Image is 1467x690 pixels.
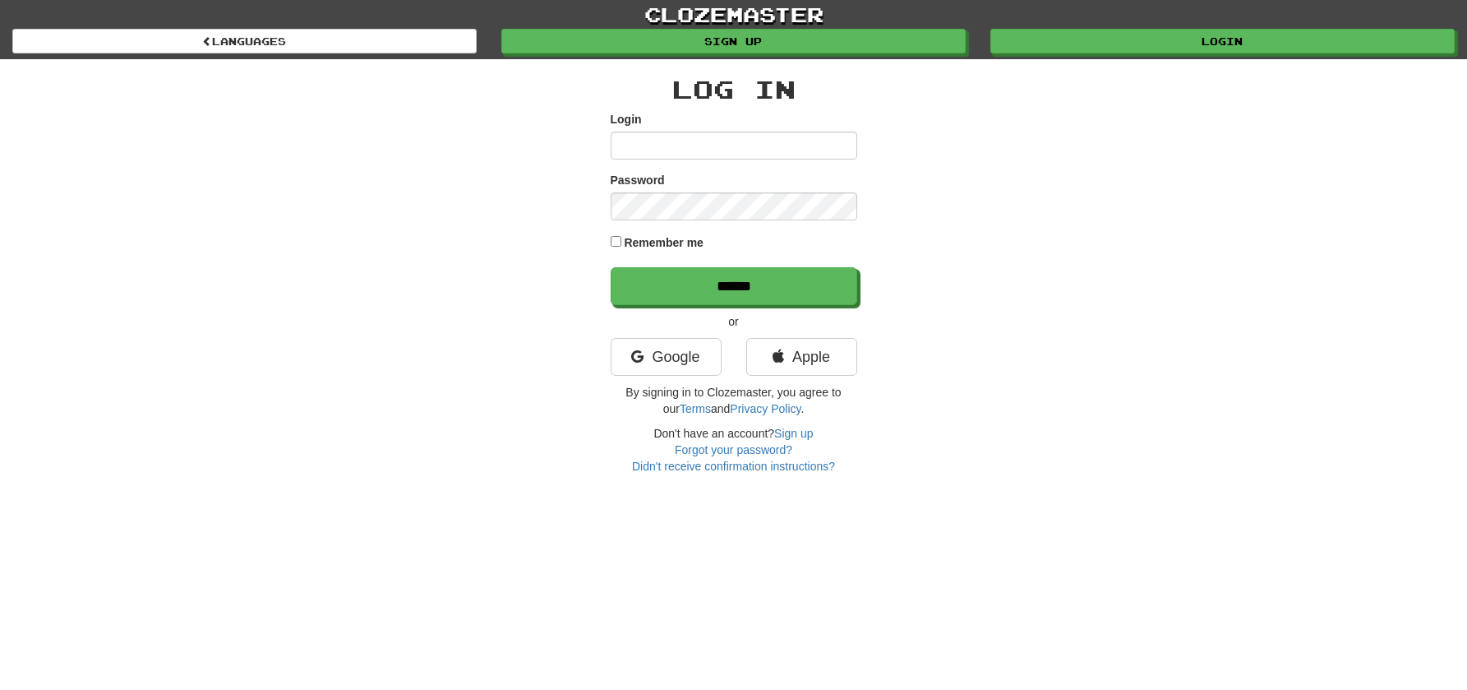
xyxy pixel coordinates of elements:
[730,402,800,415] a: Privacy Policy
[611,111,642,127] label: Login
[611,338,722,376] a: Google
[680,402,711,415] a: Terms
[632,460,835,473] a: Didn't receive confirmation instructions?
[624,234,704,251] label: Remember me
[611,76,857,103] h2: Log In
[774,427,813,440] a: Sign up
[990,29,1455,53] a: Login
[611,313,857,330] p: or
[611,384,857,417] p: By signing in to Clozemaster, you agree to our and .
[611,425,857,475] div: Don't have an account?
[675,443,792,456] a: Forgot your password?
[746,338,857,376] a: Apple
[611,172,665,188] label: Password
[501,29,966,53] a: Sign up
[12,29,477,53] a: Languages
